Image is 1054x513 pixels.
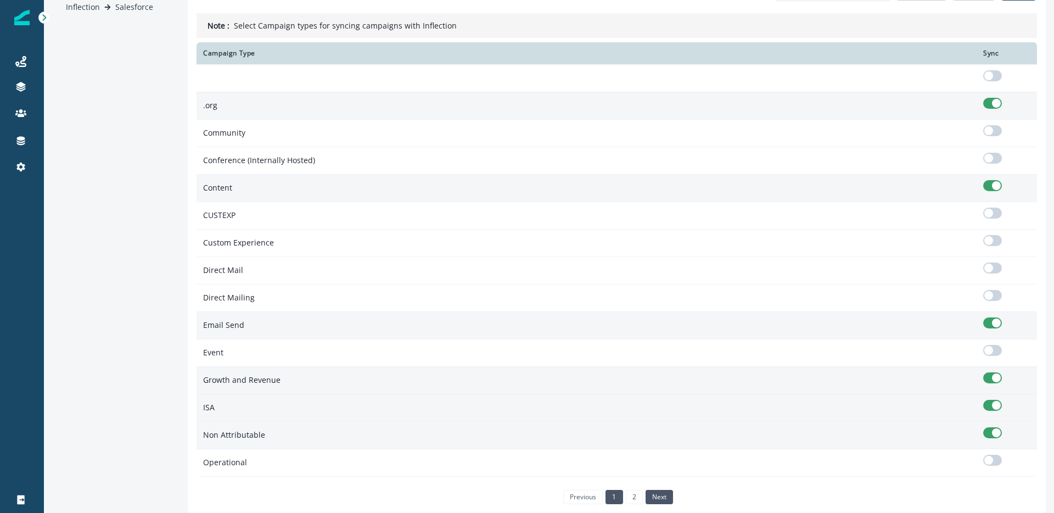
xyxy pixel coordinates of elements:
[197,229,977,256] td: Custom Experience
[606,490,623,504] a: Page 1 is your current page
[983,49,1030,58] div: Sync
[197,174,977,202] td: Content
[646,490,673,504] a: Next page
[197,421,977,449] td: Non Attributable
[197,202,977,229] td: CUSTEXP
[115,1,153,13] p: Salesforce
[197,311,977,339] td: Email Send
[197,339,977,366] td: Event
[197,147,977,174] td: Conference (Internally Hosted)
[197,284,977,311] td: Direct Mailing
[203,49,970,58] div: Campaign Type
[234,20,457,31] p: Select Campaign types for syncing campaigns with Inflection
[197,119,977,147] td: Community
[560,490,674,504] ul: Pagination
[197,394,977,421] td: ISA
[66,1,100,13] p: Inflection
[208,20,229,31] p: Note :
[14,10,30,25] img: Inflection
[626,490,643,504] a: Page 2
[197,92,977,119] td: .org
[197,449,977,476] td: Operational
[197,256,977,284] td: Direct Mail
[197,366,977,394] td: Growth and Revenue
